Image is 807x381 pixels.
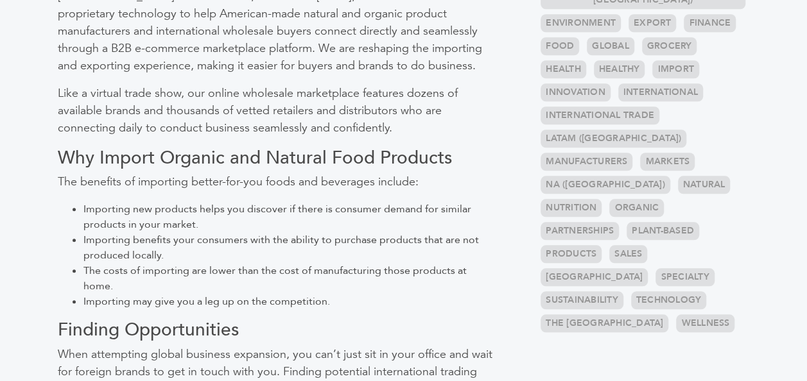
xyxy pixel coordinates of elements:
[684,14,736,32] a: Finance
[58,174,495,191] p: The benefits of importing better-for-you foods and beverages include:
[676,314,734,332] a: Wellness
[541,83,611,101] a: Innovation
[541,291,623,309] a: Sustainability
[618,83,703,101] a: International
[541,14,621,32] a: Environment
[541,106,659,124] a: International Trade
[541,176,670,194] a: NA ([GEOGRAPHIC_DATA])
[594,60,645,78] a: Healthy
[541,245,602,263] a: Products
[541,222,619,240] a: Partnerships
[83,294,495,309] li: Importing may give you a leg up on the competition.
[541,153,632,171] a: Manufacturers
[652,60,699,78] a: Import
[642,37,697,55] a: Grocery
[609,245,647,263] a: Sales
[83,201,495,232] li: Importing new products helps you discover if there is consumer demand for similar products in you...
[627,222,699,240] a: Plant-based
[58,319,495,341] h3: Finding Opportunities
[587,37,634,55] a: Global
[631,291,707,309] a: Technology
[58,85,495,137] p: Like a virtual trade show, our online wholesale marketplace features dozens of available brands a...
[58,148,495,169] h3: Why Import Organic and Natural Food Products
[541,37,579,55] a: Food
[83,232,495,263] li: Importing benefits your consumers with the ability to purchase products that are not produced loc...
[655,268,714,286] a: Specialty
[541,60,586,78] a: Health
[541,130,686,148] a: LATAM ([GEOGRAPHIC_DATA])
[678,176,731,194] a: Natural
[640,153,695,171] a: Markets
[629,14,677,32] a: Export
[541,268,648,286] a: [GEOGRAPHIC_DATA]
[83,263,495,294] li: The costs of importing are lower than the cost of manufacturing those products at home.
[609,199,664,217] a: Organic
[541,199,602,217] a: Nutrition
[541,314,668,332] a: the [GEOGRAPHIC_DATA]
